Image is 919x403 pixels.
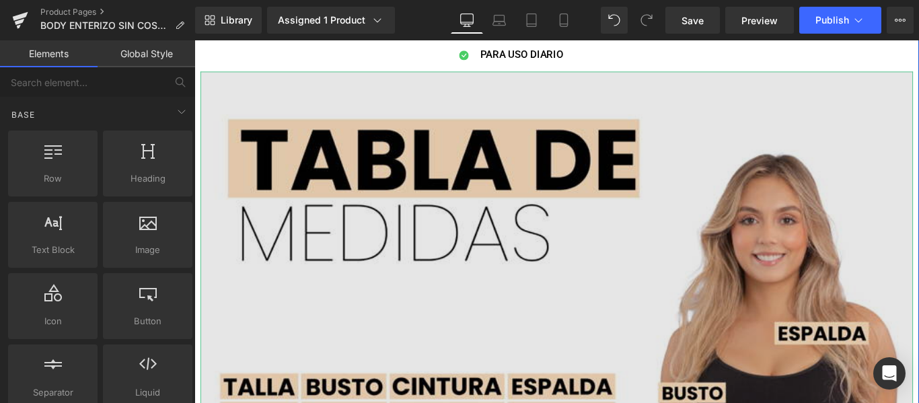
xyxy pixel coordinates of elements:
[601,7,628,34] button: Undo
[725,7,794,34] a: Preview
[873,357,906,390] div: Open Intercom Messenger
[321,7,527,25] p: PARA USO DIARIO
[12,172,94,186] span: Row
[107,314,188,328] span: Button
[12,243,94,257] span: Text Block
[633,7,660,34] button: Redo
[40,7,195,17] a: Product Pages
[107,172,188,186] span: Heading
[887,7,914,34] button: More
[278,13,384,27] div: Assigned 1 Product
[107,243,188,257] span: Image
[12,386,94,400] span: Separator
[799,7,881,34] button: Publish
[107,386,188,400] span: Liquid
[12,314,94,328] span: Icon
[195,7,262,34] a: New Library
[483,7,515,34] a: Laptop
[451,7,483,34] a: Desktop
[221,14,252,26] span: Library
[515,7,548,34] a: Tablet
[682,13,704,28] span: Save
[741,13,778,28] span: Preview
[548,7,580,34] a: Mobile
[815,15,849,26] span: Publish
[10,108,36,121] span: Base
[98,40,195,67] a: Global Style
[40,20,170,31] span: BODY ENTERIZO SIN COSTURAS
